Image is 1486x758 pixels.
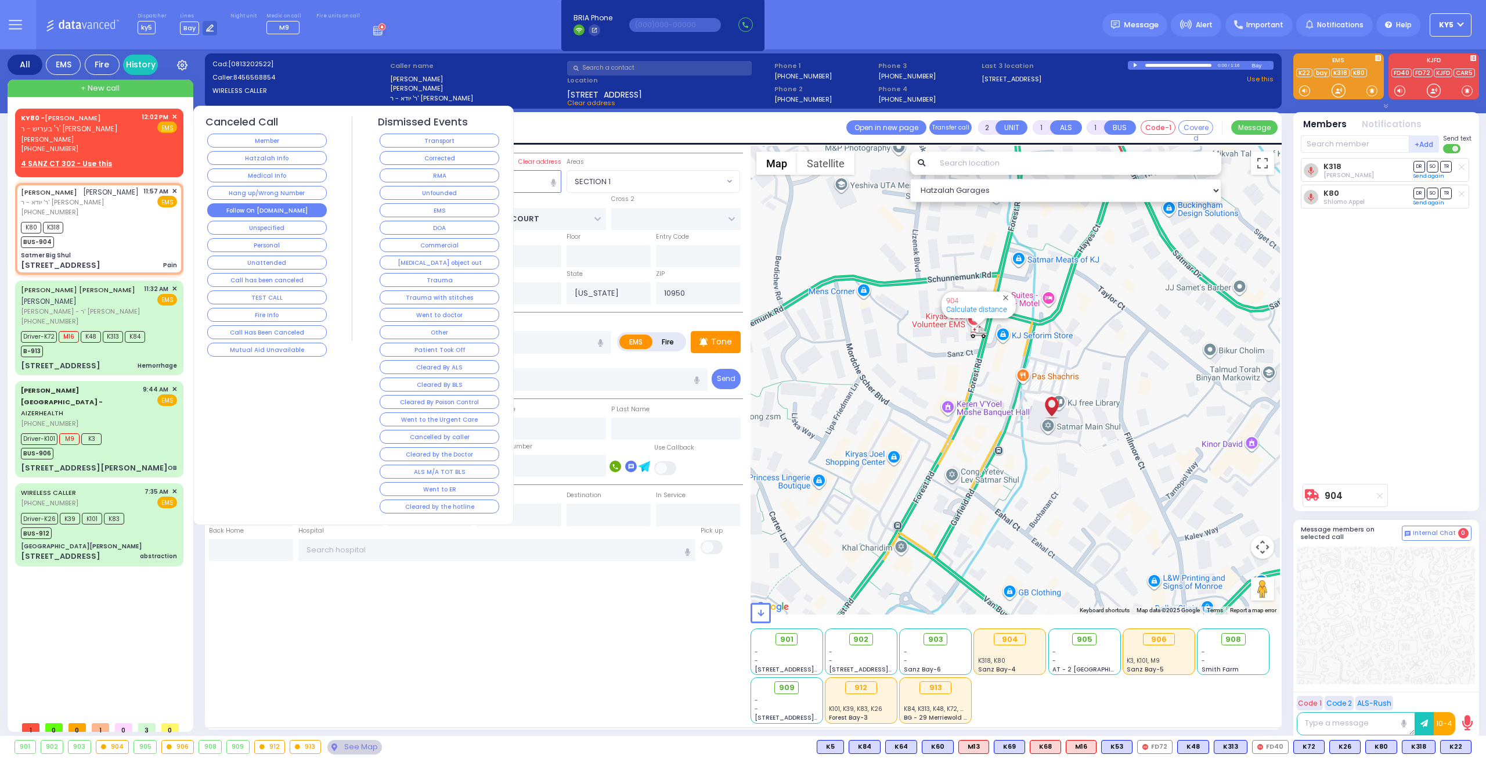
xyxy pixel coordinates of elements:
span: Sanz Bay-4 [978,665,1016,674]
div: 912 [845,681,877,694]
div: BLS [1101,740,1132,754]
button: Close [1000,292,1011,303]
img: Logo [46,17,123,32]
span: 1 [22,723,39,732]
a: K22 [1296,69,1312,77]
label: Fire [652,335,684,349]
img: red-radio-icon.svg [1142,744,1148,750]
span: [PHONE_NUMBER] [21,419,78,428]
span: M9 [59,433,80,445]
button: Member [207,134,327,148]
span: [PERSON_NAME] [83,187,139,197]
img: comment-alt.png [1405,531,1411,537]
span: - [829,656,832,665]
span: 0 [161,723,179,732]
button: Call Has Been Canceled [207,325,327,339]
button: Unfounded [380,186,499,200]
button: Corrected [380,151,499,165]
span: K80 [21,222,41,233]
label: ר' יודא - ר' [PERSON_NAME] [390,94,564,103]
label: Clear address [518,157,561,167]
button: Unattended [207,256,327,270]
span: K318 [43,222,63,233]
span: 0 [115,723,132,732]
span: Phone 2 [774,84,874,94]
span: [STREET_ADDRESS][PERSON_NAME] [755,713,864,722]
div: BLS [1214,740,1247,754]
a: Open this area in Google Maps (opens a new window) [753,599,792,615]
span: - [904,656,907,665]
button: 10-4 [1434,712,1455,735]
a: [PERSON_NAME] [21,188,77,197]
img: red-radio-icon.svg [1257,744,1263,750]
span: TR [1440,161,1452,172]
span: - [1052,648,1056,656]
label: WIRELESS CALLER [212,86,386,96]
div: BLS [817,740,844,754]
label: Caller name [390,61,564,71]
button: Code 2 [1325,696,1354,710]
div: ELYA REISMAN [1041,386,1062,421]
span: 11:32 AM [144,285,168,293]
div: Bay [1251,61,1274,70]
button: RMA [380,168,499,182]
span: Important [1246,20,1283,30]
span: Phone 3 [878,61,978,71]
a: 904 [1325,491,1343,500]
div: BLS [1440,740,1471,754]
span: 902 [853,634,868,645]
div: 913 [919,681,951,694]
span: - [904,648,907,656]
span: 3 [138,723,156,732]
div: 904 [96,741,129,753]
label: Areas [567,157,584,167]
a: bay [1314,69,1330,77]
span: [PHONE_NUMBER] [21,317,78,326]
div: All [8,55,42,75]
div: [STREET_ADDRESS] [21,360,100,372]
a: KJFD [1434,69,1452,77]
div: OB [168,464,177,472]
button: Show satellite imagery [797,152,854,175]
div: 906 [1143,633,1175,646]
button: Map camera controls [1251,536,1274,559]
span: 0 [1458,528,1469,538]
span: Driver-K101 [21,433,57,445]
div: ALS [958,740,989,754]
button: Fire Info [207,308,327,322]
div: 903 [68,741,91,753]
button: Cleared By BLS [380,378,499,391]
a: K318 [1323,162,1341,171]
button: Cancelled by caller [380,430,499,444]
div: BLS [922,740,954,754]
span: Driver-K26 [21,513,58,525]
button: [MEDICAL_DATA] object out [380,256,499,270]
button: EMS [380,203,499,217]
label: Dispatcher [138,13,167,20]
span: Send text [1443,134,1471,143]
label: Cad: [212,59,386,69]
span: K48 [81,331,101,343]
div: BLS [885,740,917,754]
span: Phone 1 [774,61,874,71]
span: Driver-K72 [21,331,57,343]
button: Notifications [1362,118,1422,131]
button: Commercial [380,238,499,252]
label: Floor [567,232,580,242]
a: WIRELESS CALLER [21,488,76,497]
input: Search hospital [298,539,696,561]
span: - [1202,648,1205,656]
button: Other [380,325,499,339]
span: Notifications [1317,20,1364,30]
span: Message [1124,19,1159,31]
span: [PERSON_NAME] [21,135,138,145]
div: 905 [134,741,156,753]
span: B-913 [21,346,43,357]
span: DR [1413,161,1425,172]
button: Internal Chat 0 [1402,526,1471,541]
a: FD40 [1391,69,1412,77]
button: ALS [1050,120,1082,135]
a: [PERSON_NAME] [PERSON_NAME] [21,285,135,294]
a: Send again [1413,173,1444,179]
div: BLS [849,740,881,754]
